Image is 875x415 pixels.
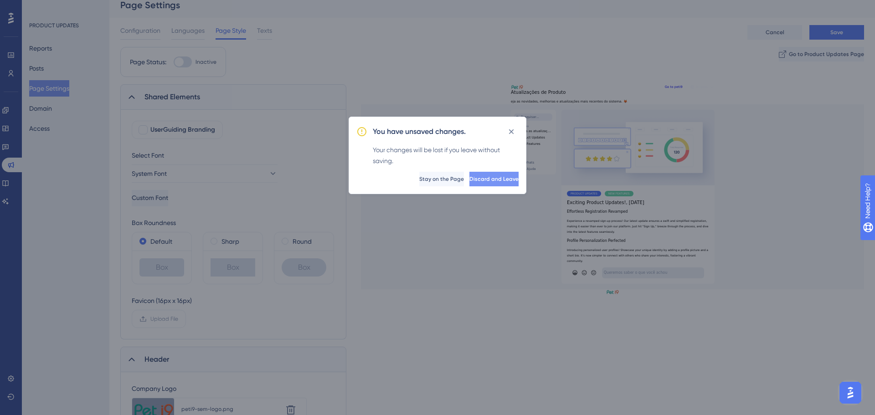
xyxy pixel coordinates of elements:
span: Discard and Leave [469,175,519,183]
h2: You have unsaved changes. [373,126,466,137]
span: Need Help? [21,2,57,13]
span: Stay on the Page [419,175,464,183]
div: Your changes will be lost if you leave without saving. [373,144,519,166]
iframe: UserGuiding AI Assistant Launcher [837,379,864,406]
